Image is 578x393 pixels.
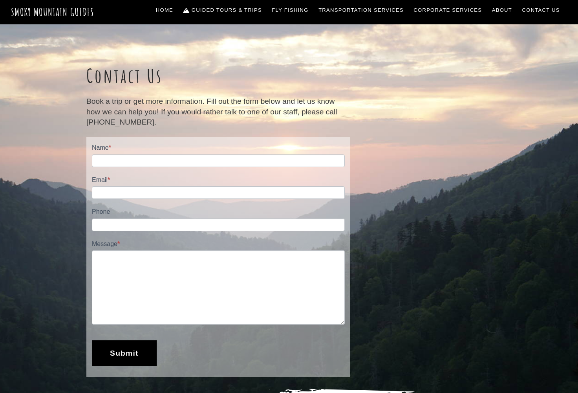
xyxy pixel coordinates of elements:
[92,239,345,250] label: Message
[11,6,94,18] a: Smoky Mountain Guides
[489,2,515,18] a: About
[86,96,350,127] p: Book a trip or get more information. Fill out the form below and let us know how we can help you!...
[86,64,350,87] h1: Contact Us
[519,2,563,18] a: Contact Us
[153,2,176,18] a: Home
[315,2,406,18] a: Transportation Services
[92,207,345,218] label: Phone
[411,2,485,18] a: Corporate Services
[92,340,157,365] button: Submit
[92,175,345,186] label: Email
[269,2,312,18] a: Fly Fishing
[180,2,265,18] a: Guided Tours & Trips
[92,143,345,154] label: Name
